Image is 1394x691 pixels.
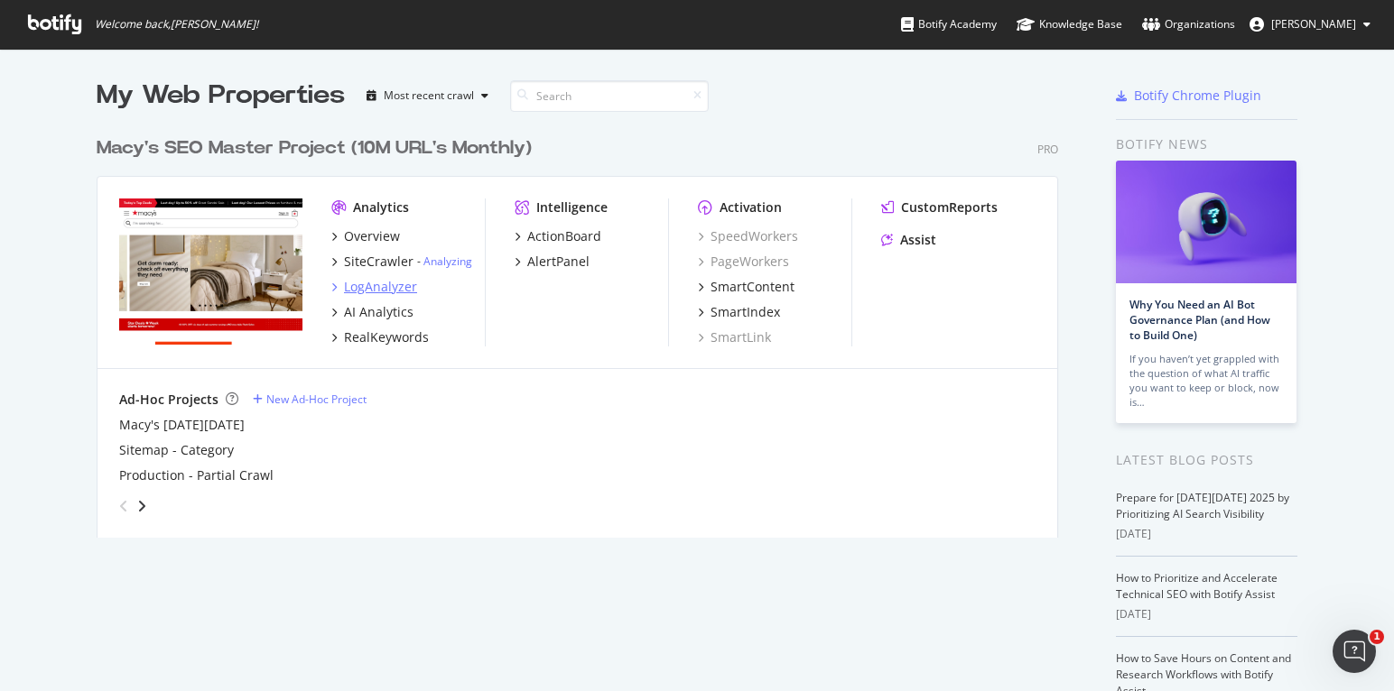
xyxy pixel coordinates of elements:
a: AI Analytics [331,303,414,321]
a: CustomReports [881,198,998,217]
div: AlertPanel [527,253,590,271]
div: Pro [1037,142,1058,157]
a: Sitemap - Category [119,441,234,459]
a: Analyzing [423,253,472,269]
img: Why You Need an AI Bot Governance Plan (and How to Build One) [1116,161,1296,283]
img: www.macys.com [119,198,302,345]
a: Assist [881,231,936,249]
a: SmartIndex [698,303,780,321]
a: SiteCrawler- Analyzing [331,253,472,271]
div: grid [97,114,1073,538]
div: Organizations [1142,15,1235,33]
a: LogAnalyzer [331,278,417,296]
div: [DATE] [1116,606,1297,622]
a: Botify Chrome Plugin [1116,87,1261,105]
div: LogAnalyzer [344,278,417,296]
div: Activation [720,198,782,217]
a: New Ad-Hoc Project [253,392,367,407]
span: Welcome back, [PERSON_NAME] ! [95,17,258,32]
a: Macy's [DATE][DATE] [119,416,245,434]
a: Overview [331,227,400,245]
div: Knowledge Base [1017,15,1122,33]
div: SmartIndex [711,303,780,321]
div: Botify news [1116,134,1297,154]
div: SmartContent [711,278,795,296]
span: 1 [1370,630,1384,644]
div: Botify Chrome Plugin [1134,87,1261,105]
div: angle-right [135,497,148,515]
div: AI Analytics [344,303,414,321]
span: Allison Gollub [1271,16,1356,32]
a: Why You Need an AI Bot Governance Plan (and How to Build One) [1129,297,1270,343]
div: ActionBoard [527,227,601,245]
div: Macy's SEO Master Project (10M URL's Monthly) [97,135,532,161]
button: [PERSON_NAME] [1235,10,1385,39]
div: Botify Academy [901,15,997,33]
button: Most recent crawl [359,81,496,110]
div: [DATE] [1116,526,1297,542]
a: SpeedWorkers [698,227,798,245]
a: Macy's SEO Master Project (10M URL's Monthly) [97,135,539,161]
div: If you haven’t yet grappled with the question of what AI traffic you want to keep or block, now is… [1129,352,1283,410]
a: RealKeywords [331,328,429,346]
input: Search [510,80,709,112]
a: Production - Partial Crawl [119,466,274,484]
div: Overview [344,227,400,245]
a: SmartContent [698,278,795,296]
a: Prepare for [DATE][DATE] 2025 by Prioritizing AI Search Visibility [1116,490,1289,521]
div: Intelligence [536,198,608,217]
div: Latest Blog Posts [1116,450,1297,470]
a: ActionBoard [515,227,601,245]
div: Assist [900,231,936,249]
div: SiteCrawler [344,253,414,271]
a: PageWorkers [698,253,789,271]
div: Most recent crawl [384,90,474,101]
div: New Ad-Hoc Project [266,392,367,407]
div: Ad-Hoc Projects [119,391,218,409]
a: SmartLink [698,328,771,346]
a: AlertPanel [515,253,590,271]
a: How to Prioritize and Accelerate Technical SEO with Botify Assist [1116,570,1278,602]
div: RealKeywords [344,328,429,346]
div: Analytics [353,198,409,217]
iframe: Intercom live chat [1333,630,1376,673]
div: CustomReports [901,198,998,217]
div: My Web Properties [97,78,345,114]
div: - [417,253,472,269]
div: angle-left [112,492,135,521]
